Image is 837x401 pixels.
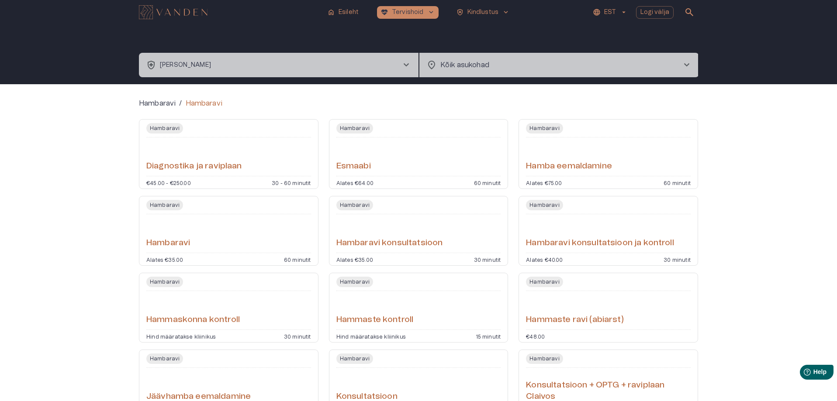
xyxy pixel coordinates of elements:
span: chevron_right [681,60,692,70]
a: Open service booking details [139,196,318,266]
span: Hambaravi [336,123,373,134]
h6: Hammaskonna kontroll [146,314,240,326]
p: 60 minutit [474,180,501,185]
h6: Hammaste ravi (abiarst) [526,314,623,326]
button: Logi välja [636,6,674,19]
iframe: Help widget launcher [769,361,837,386]
h6: Hammaste kontroll [336,314,414,326]
h6: Hamba eemaldamine [526,161,612,172]
a: Open service booking details [139,119,318,189]
span: Hambaravi [146,123,183,134]
p: 30 minutit [474,257,501,262]
span: Hambaravi [526,200,563,210]
p: 60 minutit [664,180,691,185]
button: homeEsileht [324,6,363,19]
span: Hambaravi [526,123,563,134]
a: Open service booking details [519,119,698,189]
span: health_and_safety [456,8,464,16]
p: Logi välja [640,8,670,17]
button: ecg_heartTervishoidkeyboard_arrow_down [377,6,439,19]
a: Open service booking details [519,273,698,343]
h6: Esmaabi [336,161,371,172]
span: search [684,7,695,17]
span: home [327,8,335,16]
span: Hambaravi [146,200,183,210]
h6: Hambaravi konsultatsioon [336,237,443,249]
img: Vanden logo [139,5,208,19]
p: Alates €64.00 [336,180,374,185]
p: 30 - 60 minutit [272,180,311,185]
p: 30 minutit [284,333,311,339]
button: health_and_safetyKindlustuskeyboard_arrow_down [453,6,514,19]
a: Open service booking details [519,196,698,266]
a: Open service booking details [329,119,508,189]
a: Hambaravi [139,98,176,109]
p: 15 minutit [476,333,501,339]
p: Esileht [339,8,359,17]
p: Hambaravi [186,98,222,109]
p: 60 minutit [284,257,311,262]
p: Alates €35.00 [336,257,373,262]
span: Hambaravi [526,277,563,287]
h6: Hambaravi konsultatsioon ja kontroll [526,237,674,249]
span: keyboard_arrow_down [427,8,435,16]
p: Hind määratakse kliinikus [336,333,406,339]
h6: Diagnostika ja raviplaan [146,161,242,172]
p: Kindlustus [467,8,499,17]
button: health_and_safety[PERSON_NAME]chevron_right [139,53,418,77]
p: Tervishoid [392,8,424,17]
span: Hambaravi [146,277,183,287]
p: Kõik asukohad [440,60,668,70]
p: Alates €35.00 [146,257,183,262]
a: Open service booking details [329,273,508,343]
span: Hambaravi [336,277,373,287]
span: keyboard_arrow_down [502,8,510,16]
span: Hambaravi [336,200,373,210]
span: chevron_right [401,60,412,70]
p: / [179,98,182,109]
span: location_on [426,60,437,70]
button: open search modal [681,3,698,21]
p: EST [604,8,616,17]
button: EST [591,6,629,19]
span: Hambaravi [336,353,373,364]
span: ecg_heart [380,8,388,16]
p: €48.00 [526,333,545,339]
h6: Hambaravi [146,237,190,249]
p: Alates €75.00 [526,180,562,185]
p: €45.00 - €250.00 [146,180,191,185]
a: Open service booking details [329,196,508,266]
a: Open service booking details [139,273,318,343]
span: Hambaravi [526,353,563,364]
span: Hambaravi [146,353,183,364]
p: [PERSON_NAME] [160,61,211,70]
p: 30 minutit [664,257,691,262]
a: Navigate to homepage [139,6,320,18]
p: Hind määratakse kliinikus [146,333,216,339]
span: health_and_safety [146,60,156,70]
p: Alates €40.00 [526,257,563,262]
